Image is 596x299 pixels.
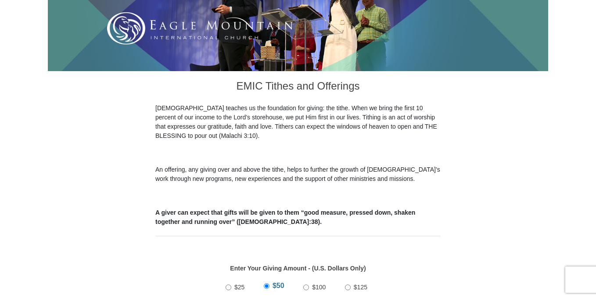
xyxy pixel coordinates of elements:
[230,265,366,272] strong: Enter Your Giving Amount - (U.S. Dollars Only)
[234,284,244,291] span: $25
[155,165,441,184] p: An offering, any giving over and above the tithe, helps to further the growth of [DEMOGRAPHIC_DAT...
[273,282,284,289] span: $50
[155,104,441,140] p: [DEMOGRAPHIC_DATA] teaches us the foundation for giving: the tithe. When we bring the first 10 pe...
[312,284,326,291] span: $100
[354,284,367,291] span: $125
[155,71,441,104] h3: EMIC Tithes and Offerings
[155,209,415,225] b: A giver can expect that gifts will be given to them “good measure, pressed down, shaken together ...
